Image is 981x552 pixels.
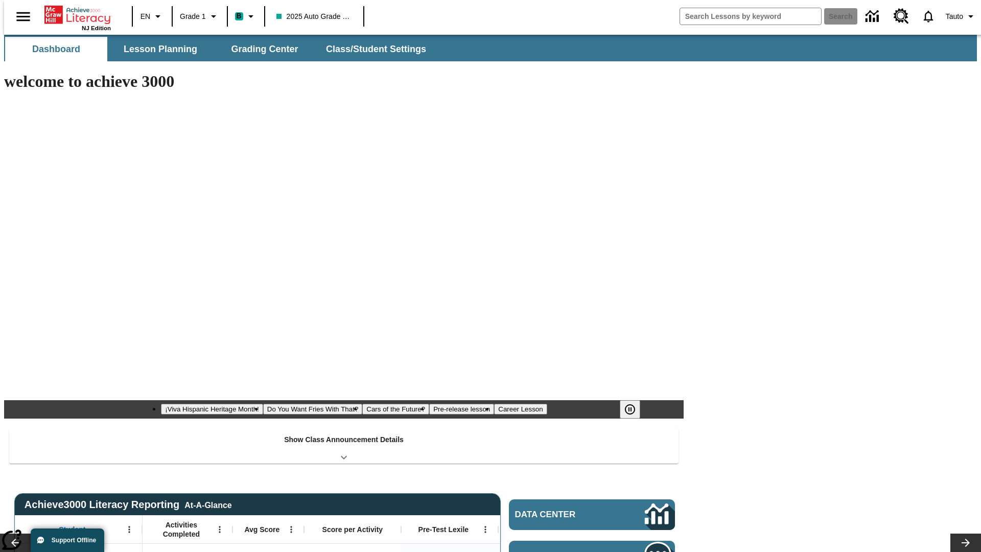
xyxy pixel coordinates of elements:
div: Show Class Announcement Details [9,428,679,464]
span: Lesson Planning [124,43,197,55]
span: Data Center [515,510,611,520]
button: Open Menu [478,522,493,537]
span: Class/Student Settings [326,43,426,55]
button: Slide 5 Career Lesson [494,404,547,415]
button: Support Offline [31,528,104,552]
span: Grade 1 [180,11,206,22]
div: SubNavbar [4,37,435,61]
span: Pre-Test Lexile [418,525,469,534]
button: Open Menu [284,522,299,537]
span: Activities Completed [148,520,215,539]
span: Score per Activity [322,525,383,534]
span: Achieve3000 Literacy Reporting [25,499,232,511]
button: Profile/Settings [942,7,981,26]
span: 2025 Auto Grade 1 A [276,11,352,22]
span: B [237,10,242,22]
button: Slide 4 Pre-release lesson [429,404,494,415]
span: NJ Edition [82,25,111,31]
button: Slide 1 ¡Viva Hispanic Heritage Month! [161,404,263,415]
button: Open side menu [8,2,38,32]
button: Lesson Planning [109,37,212,61]
span: Avg Score [244,525,279,534]
span: EN [141,11,150,22]
p: Show Class Announcement Details [284,434,404,445]
button: Pause [620,400,640,419]
div: At-A-Glance [184,499,231,510]
div: Pause [620,400,650,419]
span: Dashboard [32,43,80,55]
input: search field [680,8,821,25]
a: Home [44,5,111,25]
span: Support Offline [52,537,96,544]
button: Language: EN, Select a language [136,7,169,26]
button: Open Menu [212,522,227,537]
a: Data Center [509,499,675,530]
button: Lesson carousel, Next [950,534,981,552]
a: Data Center [859,3,887,31]
div: SubNavbar [4,35,977,61]
body: Maximum 600 characters Press Escape to exit toolbar Press Alt + F10 to reach toolbar [4,8,149,17]
h1: welcome to achieve 3000 [4,72,684,91]
button: Grade: Grade 1, Select a grade [176,7,224,26]
span: Grading Center [231,43,298,55]
button: Dashboard [5,37,107,61]
span: Student [59,525,85,534]
span: Tauto [946,11,963,22]
a: Notifications [915,3,942,30]
button: Grading Center [214,37,316,61]
button: Open Menu [122,522,137,537]
button: Slide 2 Do You Want Fries With That? [263,404,363,415]
a: Resource Center, Will open in new tab [887,3,915,30]
div: Home [44,4,111,31]
button: Class/Student Settings [318,37,434,61]
button: Slide 3 Cars of the Future? [362,404,429,415]
button: Boost Class color is teal. Change class color [231,7,261,26]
